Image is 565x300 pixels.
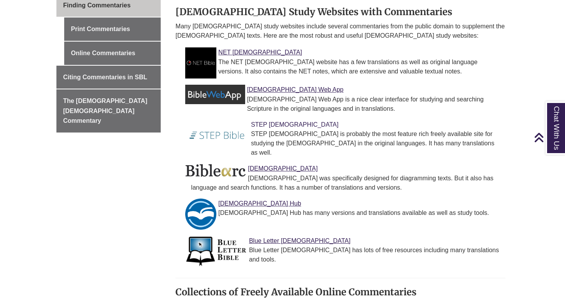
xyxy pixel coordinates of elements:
[56,66,161,89] a: Citing Commentaries in SBL
[175,22,505,40] p: Many [DEMOGRAPHIC_DATA] study websites include several commentaries from the public domain to sup...
[247,86,344,93] a: Link to Bible Web App [DEMOGRAPHIC_DATA] Web App
[191,208,502,218] div: [DEMOGRAPHIC_DATA] Hub has many versions and translations available as well as study tools.
[185,120,249,151] img: Link to STEP Bible
[185,199,216,230] img: Link to Bible Hub
[191,58,502,76] div: The NET [DEMOGRAPHIC_DATA] website has a few translations as well as original language versions. ...
[248,165,318,172] a: Link to Biblearc [DEMOGRAPHIC_DATA]
[185,164,246,177] img: Link to Biblearc
[175,286,416,298] strong: Collections of Freely Available Online Commentaries
[63,74,147,80] span: Citing Commentaries in SBL
[191,95,502,113] div: [DEMOGRAPHIC_DATA] Web App is a nice clear interface for studying and searching Scripture in the ...
[218,200,301,207] a: Link to Bible Hub [DEMOGRAPHIC_DATA] Hub
[249,237,351,244] a: Link to Blue Letter Bible Blue Letter [DEMOGRAPHIC_DATA]
[185,236,247,267] img: Link to Blue Letter Bible
[534,132,563,143] a: Back to Top
[175,6,452,18] strong: [DEMOGRAPHIC_DATA] Study Websites with Commentaries
[185,85,245,104] img: Link to Bible Web App
[63,2,130,9] span: Finding Commentaries
[191,174,502,192] div: [DEMOGRAPHIC_DATA] was specifically designed for diagramming texts. But it also has language and ...
[191,246,502,264] div: Blue Letter [DEMOGRAPHIC_DATA] has lots of free resources including many translations and tools.
[64,17,161,41] a: Print Commentaries
[56,89,161,133] a: The [DEMOGRAPHIC_DATA] [DEMOGRAPHIC_DATA] Commentary
[251,121,339,128] a: Link to STEP Bible STEP [DEMOGRAPHIC_DATA]
[191,129,502,157] div: STEP [DEMOGRAPHIC_DATA] is probably the most feature rich freely available site for studying the ...
[64,42,161,65] a: Online Commentaries
[218,49,302,56] a: Link to NET Bible NET [DEMOGRAPHIC_DATA]
[63,98,147,124] span: The [DEMOGRAPHIC_DATA] [DEMOGRAPHIC_DATA] Commentary
[185,47,216,78] img: Link to NET Bible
